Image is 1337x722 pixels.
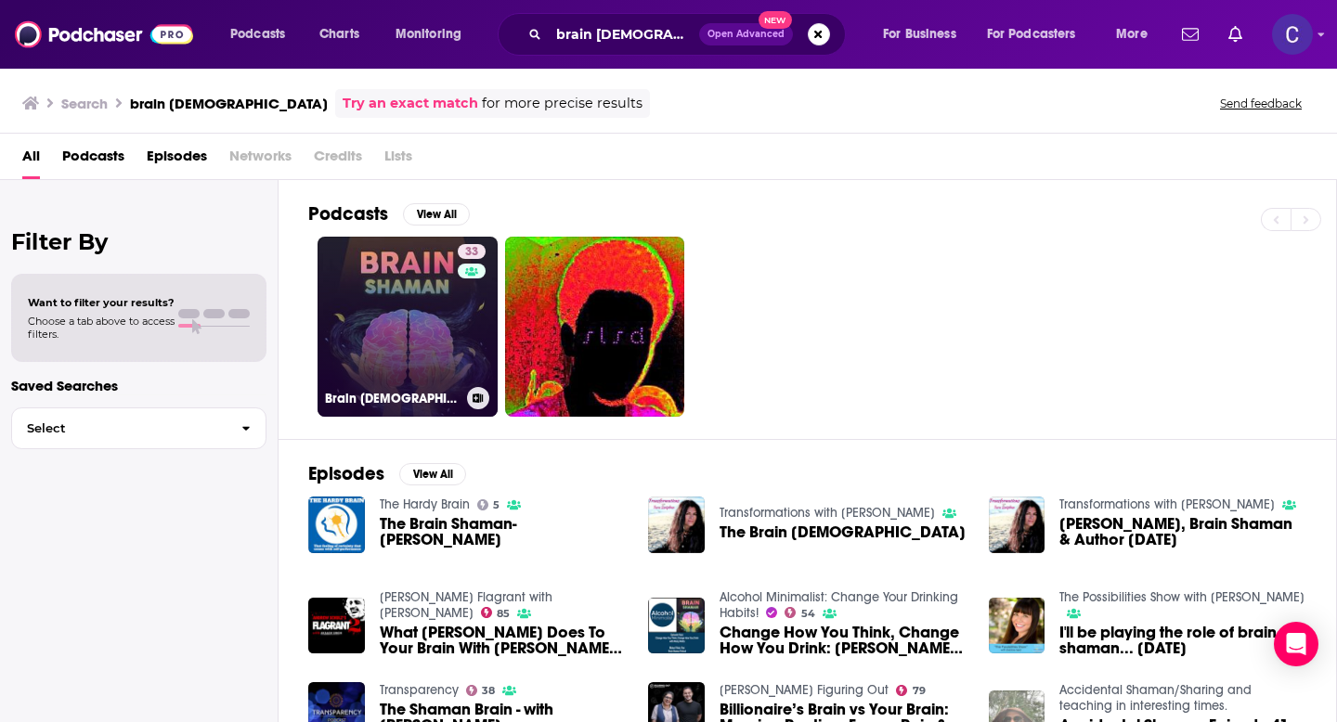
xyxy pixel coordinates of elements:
[896,685,926,696] a: 79
[720,625,967,656] a: Change How You Think, Change How You Drink: Molly Watts on the Brain Shaman Podcast
[11,228,266,255] h2: Filter By
[989,496,1045,553] img: CC Lawhon, Brain Shaman & Author 06/29/12
[720,524,966,540] span: The Brain [DEMOGRAPHIC_DATA]
[308,202,388,226] h2: Podcasts
[217,19,309,49] button: open menu
[720,682,889,698] a: Raj Shamani's Figuring Out
[380,516,627,548] a: The Brain Shaman- Michael Waite
[975,19,1103,49] button: open menu
[1059,625,1306,656] span: I'll be playing the role of brain shaman... [DATE]
[785,607,815,618] a: 54
[1059,625,1306,656] a: I'll be playing the role of brain shaman... 08/26/11
[11,377,266,394] p: Saved Searches
[458,244,486,259] a: 33
[229,141,292,179] span: Networks
[308,462,466,485] a: EpisodesView All
[1272,14,1313,55] span: Logged in as publicityxxtina
[497,610,510,618] span: 85
[380,682,459,698] a: Transparency
[380,516,627,548] span: The Brain Shaman- [PERSON_NAME]
[1059,516,1306,548] span: [PERSON_NAME], Brain Shaman & Author [DATE]
[343,93,478,114] a: Try an exact match
[325,391,460,406] h3: Brain [DEMOGRAPHIC_DATA]
[61,95,108,112] h3: Search
[1274,622,1318,666] div: Open Intercom Messenger
[380,589,552,621] a: Andrew Schulz's Flagrant with Akaash Singh
[307,19,370,49] a: Charts
[22,141,40,179] a: All
[399,463,466,485] button: View All
[493,501,500,509] span: 5
[1103,19,1171,49] button: open menu
[477,499,500,510] a: 5
[1272,14,1313,55] button: Show profile menu
[801,610,815,618] span: 54
[319,21,359,47] span: Charts
[549,19,699,49] input: Search podcasts, credits, & more...
[883,21,956,47] span: For Business
[720,505,935,521] a: Transformations with Tara
[482,687,495,695] span: 38
[1116,21,1148,47] span: More
[1059,496,1275,512] a: Transformations with Tara
[380,496,470,512] a: The Hardy Brain
[870,19,980,49] button: open menu
[987,21,1076,47] span: For Podcasters
[465,243,478,262] span: 33
[481,607,511,618] a: 85
[1059,682,1252,714] a: Accidental Shaman/Sharing and teaching in interesting times.
[515,13,863,56] div: Search podcasts, credits, & more...
[230,21,285,47] span: Podcasts
[1175,19,1206,50] a: Show notifications dropdown
[759,11,792,29] span: New
[62,141,124,179] a: Podcasts
[308,496,365,553] img: The Brain Shaman- Michael Waite
[720,524,966,540] a: The Brain Shaman
[15,17,193,52] img: Podchaser - Follow, Share and Rate Podcasts
[308,462,384,485] h2: Episodes
[28,315,175,341] span: Choose a tab above to access filters.
[699,23,793,45] button: Open AdvancedNew
[314,141,362,179] span: Credits
[1221,19,1250,50] a: Show notifications dropdown
[383,19,486,49] button: open menu
[130,95,328,112] h3: brain [DEMOGRAPHIC_DATA]
[720,625,967,656] span: Change How You Think, Change How You Drink: [PERSON_NAME] on the Brain Shaman Podcast
[396,21,461,47] span: Monitoring
[147,141,207,179] a: Episodes
[466,685,496,696] a: 38
[28,296,175,309] span: Want to filter your results?
[1059,589,1305,605] a: The Possibilities Show with Debbie Seid
[380,625,627,656] a: What Ayahuasca Does To Your Brain With Shaman Omar | Flagrant U with Andrew Schulz
[1272,14,1313,55] img: User Profile
[989,598,1045,654] img: I'll be playing the role of brain shaman... 08/26/11
[11,407,266,449] button: Select
[318,237,498,417] a: 33Brain [DEMOGRAPHIC_DATA]
[308,598,365,654] img: What Ayahuasca Does To Your Brain With Shaman Omar | Flagrant U with Andrew Schulz
[12,422,227,434] span: Select
[648,598,705,654] img: Change How You Think, Change How You Drink: Molly Watts on the Brain Shaman Podcast
[1214,96,1307,111] button: Send feedback
[1059,516,1306,548] a: CC Lawhon, Brain Shaman & Author 06/29/12
[403,203,470,226] button: View All
[913,687,926,695] span: 79
[720,589,958,621] a: Alcohol Minimalist: Change Your Drinking Habits!
[482,93,643,114] span: for more precise results
[308,202,470,226] a: PodcastsView All
[384,141,412,179] span: Lists
[648,496,705,553] img: The Brain Shaman
[380,625,627,656] span: What [PERSON_NAME] Does To Your Brain With [PERSON_NAME] | Flagrant U with [PERSON_NAME]
[707,30,785,39] span: Open Advanced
